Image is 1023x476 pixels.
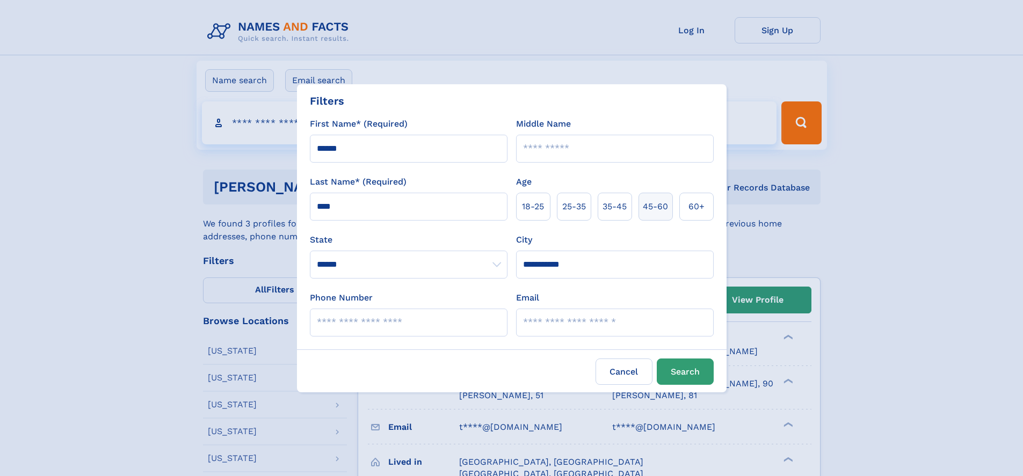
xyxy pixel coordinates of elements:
[643,200,668,213] span: 45‑60
[516,118,571,130] label: Middle Name
[310,93,344,109] div: Filters
[516,233,532,246] label: City
[657,358,714,385] button: Search
[603,200,627,213] span: 35‑45
[310,118,408,130] label: First Name* (Required)
[516,291,539,304] label: Email
[310,233,507,246] label: State
[310,175,407,188] label: Last Name* (Required)
[310,291,373,304] label: Phone Number
[516,175,532,188] label: Age
[562,200,586,213] span: 25‑35
[688,200,705,213] span: 60+
[522,200,544,213] span: 18‑25
[596,358,652,385] label: Cancel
